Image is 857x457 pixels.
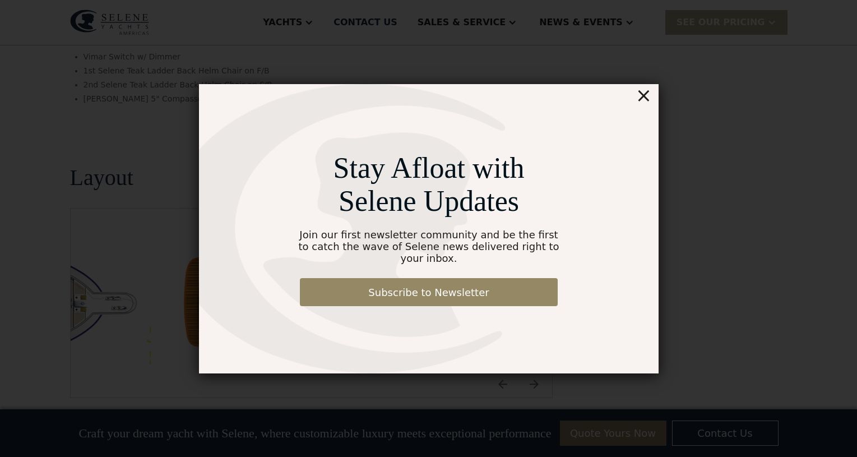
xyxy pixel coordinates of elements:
a: Subscribe to Newsletter [300,278,558,306]
span: Tick the box below to receive occasional updates, exclusive offers, and VIP access via text message. [1,382,179,412]
span: We respect your time - only the good stuff, never spam. [1,419,174,439]
div: Stay Afloat with Selene Updates [293,151,564,218]
div: Join our first newsletter community and be the first to catch the wave of Selene news delivered r... [293,229,564,264]
div: × [635,84,651,107]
